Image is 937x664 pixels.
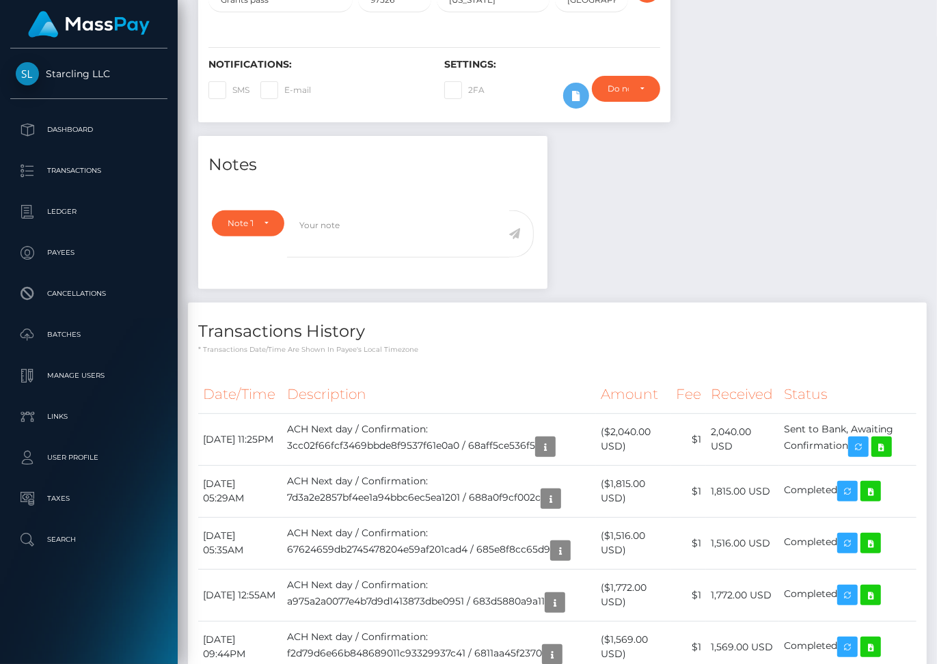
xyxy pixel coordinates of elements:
button: Do not require [592,76,660,102]
label: E-mail [260,81,311,99]
button: Note Type [212,210,284,236]
td: [DATE] 12:55AM [198,569,282,621]
a: Payees [10,236,167,270]
h6: Notifications: [208,59,424,70]
td: Completed [779,465,916,517]
h4: Transactions History [198,320,916,344]
img: Starcling LLC [16,62,39,85]
a: Ledger [10,195,167,229]
h6: Settings: [444,59,660,70]
p: User Profile [16,447,162,468]
p: Cancellations [16,283,162,304]
a: Dashboard [10,113,167,147]
td: $1 [671,413,706,465]
td: 2,040.00 USD [706,413,779,465]
th: Received [706,376,779,413]
td: 1,516.00 USD [706,517,779,569]
p: * Transactions date/time are shown in payee's local timezone [198,344,916,355]
td: ACH Next day / Confirmation: a975a2a0077e4b7d9d1413873dbe0951 / 683d5880a9a11 [282,569,596,621]
label: 2FA [444,81,485,99]
td: 1,815.00 USD [706,465,779,517]
p: Payees [16,243,162,263]
td: ACH Next day / Confirmation: 3cc02f66fcf3469bbde8f9537f61e0a0 / 68aff5ce536f5 [282,413,596,465]
a: User Profile [10,441,167,475]
td: Completed [779,517,916,569]
td: ($1,516.00 USD) [596,517,671,569]
th: Amount [596,376,671,413]
p: Batches [16,324,162,345]
td: ($2,040.00 USD) [596,413,671,465]
p: Ledger [16,202,162,222]
td: [DATE] 05:29AM [198,465,282,517]
a: Search [10,523,167,557]
th: Status [779,376,916,413]
a: Transactions [10,154,167,188]
div: Do not require [608,83,628,94]
a: Manage Users [10,359,167,393]
p: Transactions [16,161,162,181]
a: Taxes [10,482,167,516]
th: Description [282,376,596,413]
img: MassPay Logo [28,11,150,38]
p: Dashboard [16,120,162,140]
th: Fee [671,376,706,413]
div: Note Type [228,218,253,229]
td: Sent to Bank, Awaiting Confirmation [779,413,916,465]
span: Starcling LLC [10,68,167,80]
td: [DATE] 11:25PM [198,413,282,465]
td: $1 [671,517,706,569]
td: [DATE] 05:35AM [198,517,282,569]
td: Completed [779,569,916,621]
label: SMS [208,81,249,99]
h4: Notes [208,153,537,177]
td: ACH Next day / Confirmation: 67624659db2745478204e59af201cad4 / 685e8f8cc65d9 [282,517,596,569]
td: $1 [671,569,706,621]
td: ($1,772.00 USD) [596,569,671,621]
a: Cancellations [10,277,167,311]
a: Links [10,400,167,434]
td: $1 [671,465,706,517]
th: Date/Time [198,376,282,413]
p: Manage Users [16,365,162,386]
a: Batches [10,318,167,352]
td: 1,772.00 USD [706,569,779,621]
p: Taxes [16,488,162,509]
p: Links [16,406,162,427]
td: ($1,815.00 USD) [596,465,671,517]
p: Search [16,529,162,550]
td: ACH Next day / Confirmation: 7d3a2e2857bf4ee1a94bbc6ec5ea1201 / 688a0f9cf002c [282,465,596,517]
